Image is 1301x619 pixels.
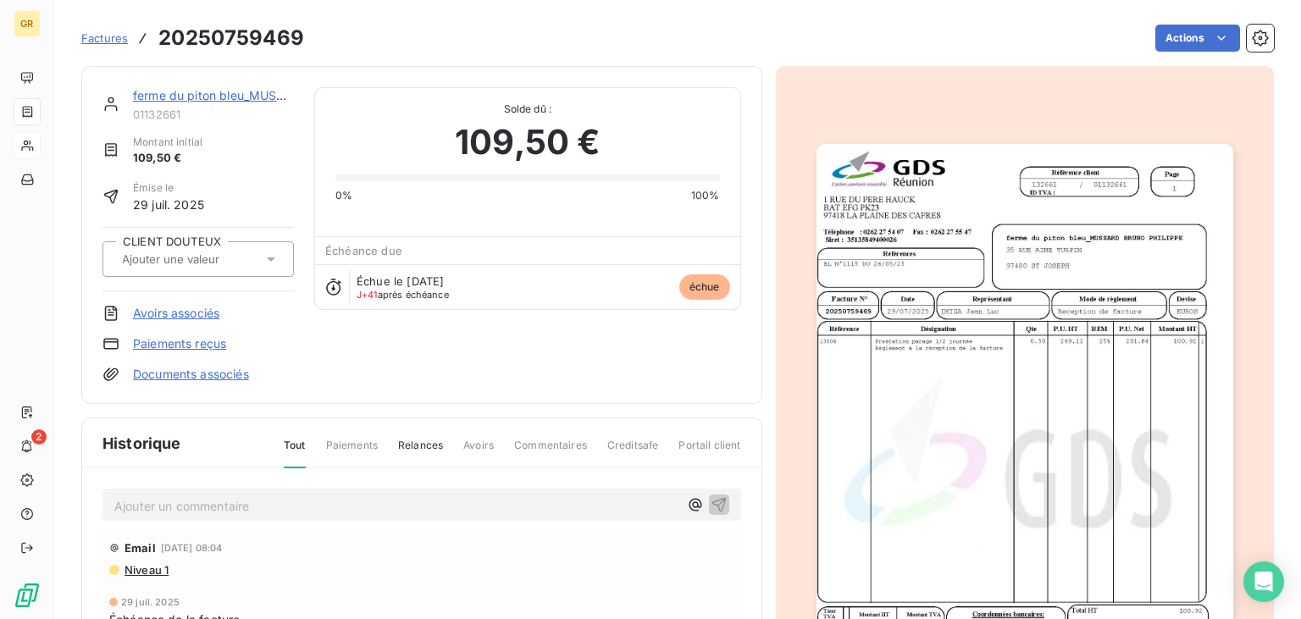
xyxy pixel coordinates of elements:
span: Avoirs [463,438,494,467]
span: Niveau 1 [123,563,169,577]
span: [DATE] 08:04 [161,543,223,553]
span: Commentaires [514,438,587,467]
span: Échéance due [325,244,402,257]
div: GR [14,10,41,37]
span: Email [125,541,156,555]
span: 29 juil. 2025 [121,597,180,607]
a: Factures [81,30,128,47]
span: 109,50 € [455,117,600,168]
div: Open Intercom Messenger [1243,561,1284,602]
span: J+41 [357,289,378,301]
h3: 20250759469 [158,23,304,53]
span: Factures [81,31,128,45]
span: 29 juil. 2025 [133,196,204,213]
span: 0% [335,188,352,203]
span: 01132661 [133,108,294,121]
span: 2 [31,429,47,445]
span: Montant initial [133,135,202,150]
a: ferme du piton bleu_MUSSARD BR [133,88,329,102]
span: Creditsafe [607,438,659,467]
span: Échue le [DATE] [357,274,444,288]
a: Documents associés [133,366,249,383]
button: Actions [1155,25,1240,52]
span: Solde dû : [335,102,719,117]
a: Avoirs associés [133,305,219,322]
img: Logo LeanPay [14,582,41,609]
span: Tout [284,438,306,468]
span: après échéance [357,290,449,300]
span: 100% [691,188,720,203]
span: Portail client [678,438,740,467]
input: Ajouter une valeur [120,251,291,267]
span: Relances [398,438,443,467]
span: échue [679,274,730,300]
span: Paiements [326,438,378,467]
span: Historique [102,432,181,455]
span: 109,50 € [133,150,202,167]
a: Paiements reçus [133,335,226,352]
span: Émise le [133,180,204,196]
